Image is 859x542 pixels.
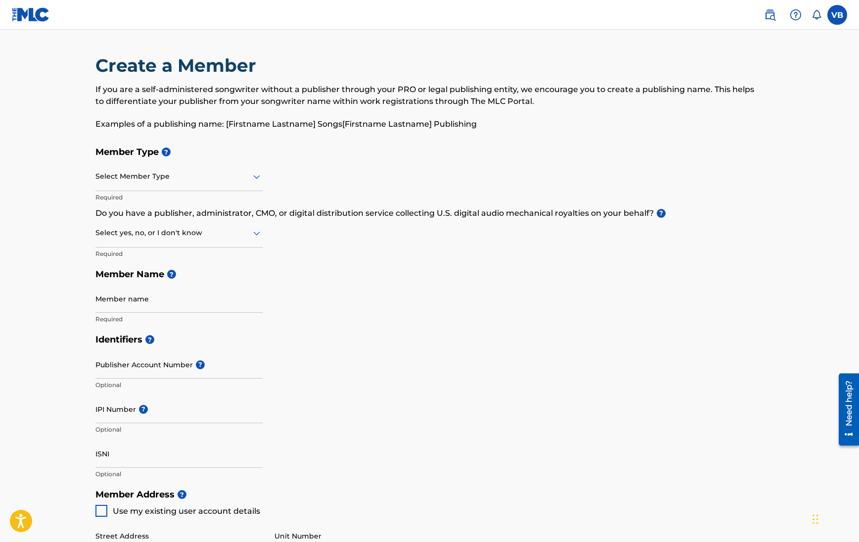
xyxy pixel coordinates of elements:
div: Help [786,5,806,25]
img: MLC Logo [12,7,50,22]
div: Drag [813,504,818,534]
a: Public Search [760,5,780,25]
iframe: Chat Widget [810,494,859,542]
p: Optional [95,425,263,434]
h5: Member Address [95,484,764,505]
iframe: Resource Center [831,370,859,449]
p: If you are a self-administered songwriter without a publisher through your PRO or legal publishin... [95,84,764,107]
p: Optional [95,381,263,390]
span: ? [139,405,148,414]
p: Required [95,315,263,324]
p: Required [95,193,263,202]
span: Use my existing user account details [113,506,260,516]
span: ? [167,270,176,279]
h2: Create a Member [95,54,261,77]
p: Required [95,249,263,258]
img: search [764,9,776,21]
span: ? [657,209,666,218]
div: Notifications [812,10,821,20]
span: ? [196,360,205,369]
p: Optional [95,470,263,479]
h5: Identifiers [95,329,764,350]
span: ? [145,335,154,344]
p: Do you have a publisher, administrator, CMO, or digital distribution service collecting U.S. digi... [95,207,764,219]
p: Examples of a publishing name: [Firstname Lastname] Songs[Firstname Lastname] Publishing [95,118,764,130]
span: ? [162,148,171,156]
img: help [790,9,802,21]
div: User Menu [827,5,847,25]
h5: Member Type [95,142,764,163]
span: ? [178,490,186,499]
h5: Member Name [95,264,764,285]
